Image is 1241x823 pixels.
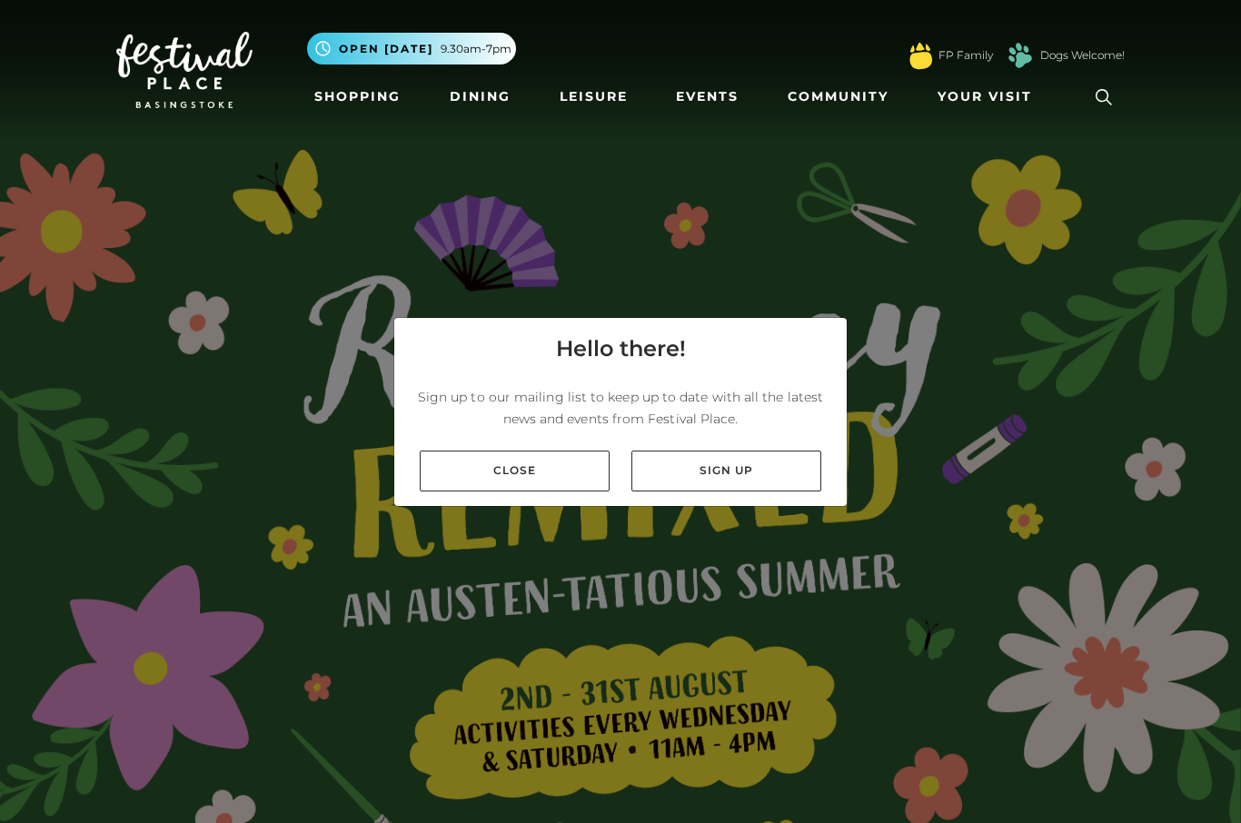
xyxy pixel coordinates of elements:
img: Festival Place Logo [116,32,253,108]
span: Open [DATE] [339,41,433,57]
a: FP Family [938,47,993,64]
a: Close [420,451,610,491]
span: 9.30am-7pm [441,41,511,57]
a: Shopping [307,80,408,114]
a: Community [780,80,896,114]
a: Leisure [552,80,635,114]
button: Open [DATE] 9.30am-7pm [307,33,516,64]
span: Your Visit [938,87,1032,106]
a: Events [669,80,746,114]
h4: Hello there! [556,332,686,365]
a: Sign up [631,451,821,491]
a: Dining [442,80,518,114]
a: Your Visit [930,80,1048,114]
a: Dogs Welcome! [1040,47,1125,64]
p: Sign up to our mailing list to keep up to date with all the latest news and events from Festival ... [409,386,832,430]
